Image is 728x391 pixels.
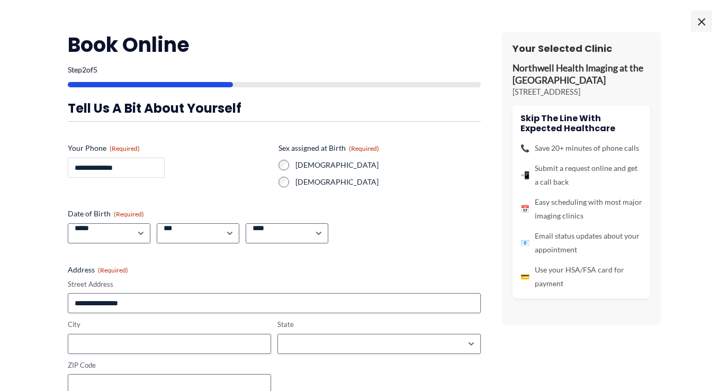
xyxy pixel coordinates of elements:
label: City [68,320,271,330]
span: 📲 [520,168,529,182]
legend: Sex assigned at Birth [278,143,379,153]
label: Street Address [68,279,481,289]
label: [DEMOGRAPHIC_DATA] [295,160,481,170]
h4: Skip the line with Expected Healthcare [520,113,642,133]
span: (Required) [349,144,379,152]
span: × [691,11,712,32]
li: Save 20+ minutes of phone calls [520,141,642,155]
span: (Required) [114,210,144,218]
p: Step of [68,66,481,74]
legend: Date of Birth [68,208,144,219]
h2: Book Online [68,32,481,58]
span: 2 [82,65,86,74]
li: Submit a request online and get a call back [520,161,642,189]
p: [STREET_ADDRESS] [513,87,650,97]
label: Your Phone [68,143,270,153]
span: 💳 [520,270,529,284]
h3: Tell us a bit about yourself [68,100,481,116]
legend: Address [68,265,128,275]
li: Use your HSA/FSA card for payment [520,263,642,290]
span: 📅 [520,202,529,216]
label: State [277,320,481,330]
span: (Required) [110,144,140,152]
p: Northwell Health Imaging at the [GEOGRAPHIC_DATA] [513,62,650,87]
li: Easy scheduling with most major imaging clinics [520,195,642,223]
span: 📧 [520,236,529,250]
h3: Your Selected Clinic [513,42,650,54]
li: Email status updates about your appointment [520,229,642,257]
span: (Required) [98,266,128,274]
label: ZIP Code [68,360,271,370]
span: 5 [93,65,97,74]
span: 📞 [520,141,529,155]
label: [DEMOGRAPHIC_DATA] [295,177,481,187]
